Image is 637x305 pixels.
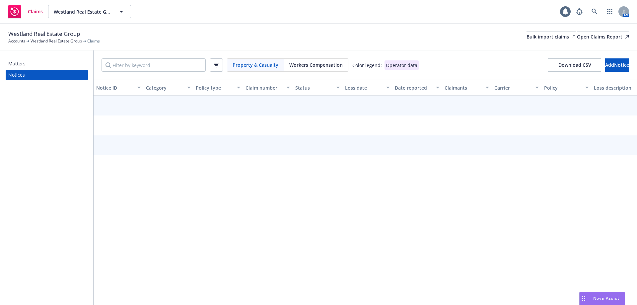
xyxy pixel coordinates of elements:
a: Report a Bug [573,5,586,18]
button: AddNotice [605,58,629,72]
button: Claimants [442,80,492,96]
a: Search [588,5,601,18]
a: Notices [6,70,88,80]
span: Nova Assist [593,295,619,301]
div: Claim number [246,84,283,91]
button: Nova Assist [579,292,625,305]
div: Date reported [395,84,432,91]
button: Date reported [392,80,442,96]
a: Westland Real Estate Group [31,38,82,44]
div: Operator data [385,60,419,70]
div: Status [295,84,332,91]
button: Category [143,80,193,96]
a: Open Claims Report [577,32,629,42]
span: Property & Casualty [233,61,278,68]
button: Policy [541,80,591,96]
span: Westland Real Estate Group [8,30,80,38]
span: Claims [87,38,100,44]
span: Claims [28,9,43,14]
span: Westland Real Estate Group [54,8,111,15]
div: Notice ID [96,84,133,91]
input: Filter by keyword [102,58,206,72]
div: Policy [544,84,581,91]
button: Policy type [193,80,243,96]
div: Open Claims Report [577,32,629,42]
button: Loss date [342,80,392,96]
a: Switch app [603,5,616,18]
div: Bulk import claims [527,32,576,42]
span: Workers Compensation [289,61,343,68]
span: Add Notice [605,62,629,68]
a: Matters [6,58,88,69]
div: Category [146,84,183,91]
div: Policy type [196,84,233,91]
button: Download CSV [548,58,601,72]
a: Accounts [8,38,25,44]
div: Carrier [494,84,531,91]
div: Drag to move [580,292,588,305]
span: Download CSV [558,62,591,68]
div: Loss date [345,84,382,91]
div: Notices [8,70,25,80]
button: Westland Real Estate Group [48,5,131,18]
button: Notice ID [94,80,143,96]
div: Matters [8,58,26,69]
a: Bulk import claims [527,32,576,42]
div: Color legend: [352,62,382,69]
button: Carrier [492,80,541,96]
button: Claim number [243,80,293,96]
button: Status [293,80,342,96]
div: Claimants [445,84,482,91]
